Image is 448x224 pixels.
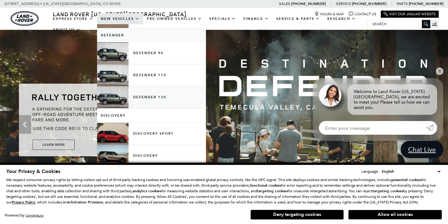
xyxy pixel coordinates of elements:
span: Service [336,2,351,6]
a: New Vehicles [97,13,143,24]
a: Land Rover [US_STATE][GEOGRAPHIC_DATA] [49,10,190,18]
a: [STREET_ADDRESS] • [US_STATE][GEOGRAPHIC_DATA], CO 80905 [5,2,121,6]
a: Specials [206,13,240,24]
a: Finance [240,13,273,24]
a: Defender [97,28,206,42]
a: Defender 90 [97,42,206,64]
a: [PHONE_NUMBER] [291,1,326,6]
span: Sales [279,2,290,6]
p: We respect consumer privacy rights by letting visitors opt out of third-party tracking cookies an... [6,177,442,205]
strong: analytics cookies [133,189,161,194]
strong: functional cookies [250,183,281,188]
a: Service & Parts [273,13,324,24]
a: [PHONE_NUMBER] [352,1,386,6]
select: Language Select [380,168,442,175]
strong: Arbitration Provision [67,200,103,205]
a: Discovery Sport [97,123,206,145]
a: [PHONE_NUMBER] [409,1,443,6]
a: Research [324,13,360,24]
span: Land Rover [US_STATE][GEOGRAPHIC_DATA] [53,10,187,18]
strong: essential cookies [393,177,422,182]
span: Parts [397,2,408,6]
button: Allow all cookies [348,210,442,219]
a: Submit [426,121,437,135]
strong: targeting cookies [372,189,403,194]
strong: targeting cookies [257,189,288,194]
div: Powered by [5,213,44,217]
span: Your Privacy & Cookies [6,168,60,175]
a: Hours & Map [315,12,344,16]
a: EXPRESS STORE [49,13,97,24]
a: Pre-Owned Vehicles [143,13,206,24]
div: Language: [362,170,379,173]
a: Defender 130 [97,86,206,108]
button: Deny targeting cookies [250,210,344,220]
a: Chat Live [401,141,443,158]
a: Discovery [97,145,206,167]
a: Discovery [97,109,206,123]
a: Privacy Policy [12,200,35,204]
a: Visit Our Jaguar Website [384,12,436,16]
a: Contact Us [349,12,376,16]
div: Previous [19,115,31,134]
a: Defender 110 [97,64,206,86]
a: About Us [49,24,84,35]
div: Welcome to Land Rover [US_STATE][GEOGRAPHIC_DATA], we are excited to meet you! Please tell us how... [348,84,437,115]
span: Chat Live [405,145,439,154]
input: Enter your message [319,121,426,135]
img: Land Rover [11,11,39,26]
nav: Main Navigation [49,13,367,35]
a: land-rover [11,11,39,26]
a: ComplyAuto [26,213,44,217]
img: Agent profile photo [319,84,341,107]
input: Search [368,20,430,28]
